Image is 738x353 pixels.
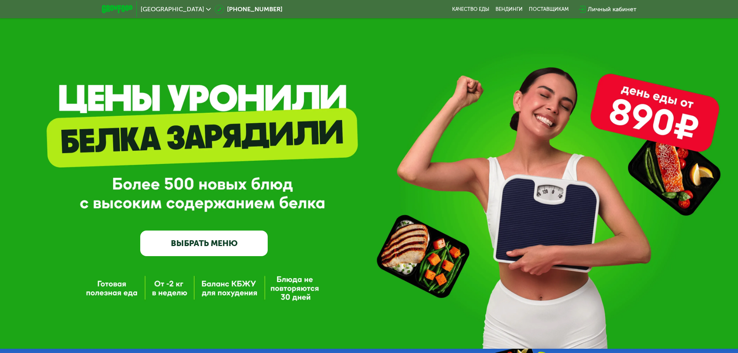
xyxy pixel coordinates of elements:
div: поставщикам [529,6,569,12]
span: [GEOGRAPHIC_DATA] [141,6,204,12]
div: Личный кабинет [588,5,637,14]
a: Вендинги [495,6,523,12]
a: ВЫБРАТЬ МЕНЮ [140,231,268,256]
a: [PHONE_NUMBER] [215,5,282,14]
a: Качество еды [452,6,489,12]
